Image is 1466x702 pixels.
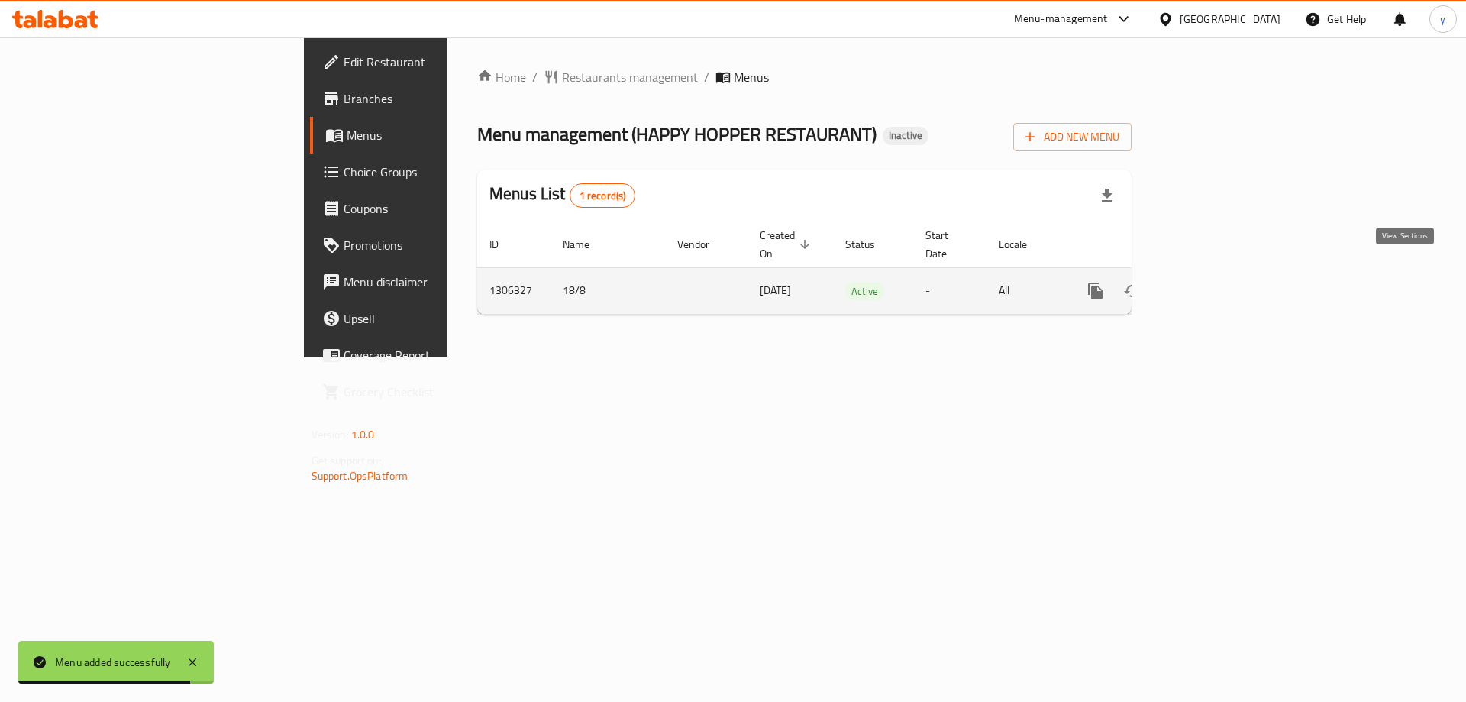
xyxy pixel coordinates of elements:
span: Grocery Checklist [344,383,537,401]
span: [DATE] [760,280,791,300]
div: Total records count [570,183,636,208]
div: Inactive [883,127,928,145]
div: Export file [1089,177,1125,214]
span: Add New Menu [1025,128,1119,147]
div: Menu added successfully [55,654,171,671]
td: All [986,267,1065,314]
td: 18/8 [551,267,665,314]
span: ID [489,235,518,254]
span: Start Date [925,226,968,263]
a: Branches [310,80,549,117]
a: Coverage Report [310,337,549,374]
a: Choice Groups [310,154,549,190]
span: Created On [760,226,815,263]
span: Version: [312,425,349,445]
span: Branches [344,89,537,108]
span: Menus [347,126,537,144]
div: Active [845,282,884,300]
span: Get support on: [312,451,382,471]
span: Menu disclaimer [344,273,537,291]
span: Locale [999,235,1047,254]
a: Support.OpsPlatform [312,466,408,486]
nav: breadcrumb [477,68,1132,86]
span: Coupons [344,199,537,218]
li: / [704,68,709,86]
span: y [1440,11,1445,27]
span: 1 record(s) [570,189,635,203]
a: Restaurants management [544,68,698,86]
a: Coupons [310,190,549,227]
button: Add New Menu [1013,123,1132,151]
span: Coverage Report [344,346,537,364]
a: Grocery Checklist [310,374,549,410]
table: enhanced table [477,222,1236,315]
a: Edit Restaurant [310,44,549,80]
th: Actions [1065,222,1236,268]
div: Menu-management [1014,10,1108,28]
span: Vendor [677,235,729,254]
a: Menu disclaimer [310,264,549,300]
td: - [913,267,986,314]
span: Status [845,235,895,254]
span: Promotions [344,236,537,254]
a: Menus [310,117,549,154]
span: Menu management ( HAPPY HOPPER RESTAURANT ) [477,117,877,151]
span: 1.0.0 [351,425,375,445]
span: Choice Groups [344,163,537,181]
div: [GEOGRAPHIC_DATA] [1180,11,1280,27]
span: Active [845,283,884,300]
span: Edit Restaurant [344,53,537,71]
a: Promotions [310,227,549,264]
button: more [1077,273,1114,309]
span: Inactive [883,129,928,142]
span: Restaurants management [562,68,698,86]
h2: Menus List [489,183,635,208]
span: Name [563,235,609,254]
a: Upsell [310,300,549,337]
span: Menus [734,68,769,86]
span: Upsell [344,309,537,328]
